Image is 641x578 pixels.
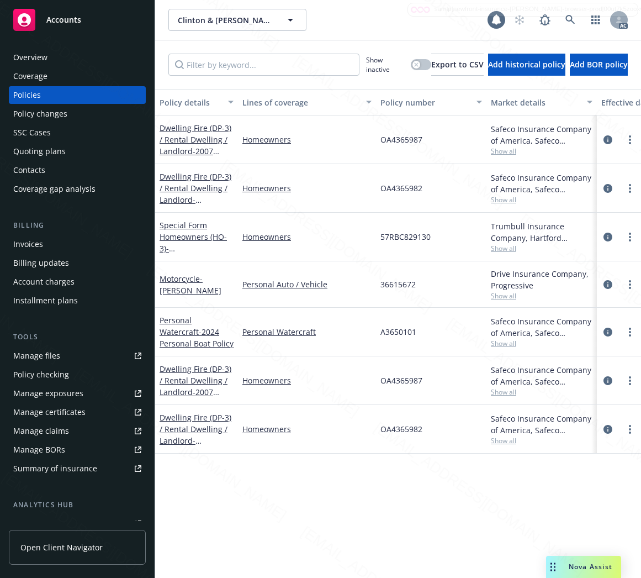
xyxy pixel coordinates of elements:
[491,97,580,108] div: Market details
[569,562,612,571] span: Nova Assist
[9,273,146,291] a: Account charges
[155,89,238,115] button: Policy details
[486,89,597,115] button: Market details
[9,254,146,272] a: Billing updates
[380,182,422,194] span: OA4365982
[623,182,637,195] a: more
[559,9,581,31] a: Search
[546,556,621,578] button: Nova Assist
[160,171,231,217] a: Dwelling Fire (DP-3) / Rental Dwelling / Landlord
[13,422,69,440] div: Manage claims
[9,460,146,477] a: Summary of insurance
[9,515,146,533] a: Loss summary generator
[9,180,146,198] a: Coverage gap analysis
[242,182,372,194] a: Homeowners
[9,161,146,179] a: Contacts
[491,364,592,387] div: Safeco Insurance Company of America, Safeco Insurance (Liberty Mutual)
[546,556,560,578] div: Drag to move
[9,86,146,104] a: Policies
[623,278,637,291] a: more
[601,423,614,436] a: circleInformation
[9,422,146,440] a: Manage claims
[13,161,45,179] div: Contacts
[160,387,229,432] span: - 2007 [PERSON_NAME][GEOGRAPHIC_DATA]-2212
[380,97,470,108] div: Policy number
[491,220,592,244] div: Trumbull Insurance Company, Hartford Insurance Group
[160,435,230,458] span: - [STREET_ADDRESS]
[431,59,484,70] span: Export to CSV
[623,325,637,339] a: more
[601,325,614,339] a: circleInformation
[168,9,306,31] button: Clinton & [PERSON_NAME]
[623,230,637,244] a: more
[9,292,146,309] a: Installment plans
[508,9,531,31] a: Start snowing
[491,436,592,445] span: Show all
[380,134,422,145] span: OA4365987
[488,59,565,70] span: Add historical policy
[601,278,614,291] a: circleInformation
[242,279,372,290] a: Personal Auto / Vehicle
[601,133,614,146] a: circleInformation
[491,413,592,436] div: Safeco Insurance Company of America, Safeco Insurance (Liberty Mutual)
[380,326,416,338] span: A3650101
[488,54,565,76] button: Add historical policy
[9,235,146,253] a: Invoices
[160,146,229,191] span: - 2007 [PERSON_NAME][GEOGRAPHIC_DATA]-2212
[13,124,51,141] div: SSC Cases
[585,9,607,31] a: Switch app
[9,385,146,402] span: Manage exposures
[491,195,592,204] span: Show all
[160,364,231,432] a: Dwelling Fire (DP-3) / Rental Dwelling / Landlord
[160,195,230,217] span: - [STREET_ADDRESS]
[13,366,69,383] div: Policy checking
[13,515,105,533] div: Loss summary generator
[160,97,221,108] div: Policy details
[9,347,146,365] a: Manage files
[9,49,146,66] a: Overview
[238,89,376,115] button: Lines of coverage
[601,230,614,244] a: circleInformation
[491,172,592,195] div: Safeco Insurance Company of America, Safeco Insurance
[20,542,103,553] span: Open Client Navigator
[623,133,637,146] a: more
[601,182,614,195] a: circleInformation
[242,326,372,338] a: Personal Watercraft
[9,366,146,383] a: Policy checking
[13,235,43,253] div: Invoices
[13,67,47,85] div: Coverage
[601,374,614,387] a: circleInformation
[491,268,592,291] div: Drive Insurance Company, Progressive
[9,4,146,35] a: Accounts
[46,15,81,24] span: Accounts
[570,54,628,76] button: Add BOR policy
[160,220,230,265] a: Special Form Homeowners (HO-3)
[380,231,431,243] span: 57RBC829130
[13,86,41,104] div: Policies
[9,441,146,459] a: Manage BORs
[160,412,231,458] a: Dwelling Fire (DP-3) / Rental Dwelling / Landlord
[13,143,66,160] div: Quoting plans
[13,460,97,477] div: Summary of insurance
[9,220,146,231] div: Billing
[13,49,47,66] div: Overview
[178,14,273,26] span: Clinton & [PERSON_NAME]
[13,292,78,309] div: Installment plans
[376,89,486,115] button: Policy number
[160,123,231,191] a: Dwelling Fire (DP-3) / Rental Dwelling / Landlord
[570,59,628,70] span: Add BOR policy
[491,123,592,146] div: Safeco Insurance Company of America, Safeco Insurance
[13,180,96,198] div: Coverage gap analysis
[242,97,359,108] div: Lines of coverage
[13,403,86,421] div: Manage certificates
[168,54,359,76] input: Filter by keyword...
[380,375,422,386] span: OA4365987
[491,244,592,253] span: Show all
[491,291,592,301] span: Show all
[491,146,592,156] span: Show all
[9,403,146,421] a: Manage certificates
[242,231,372,243] a: Homeowners
[491,316,592,339] div: Safeco Insurance Company of America, Safeco Insurance (Liberty Mutual)
[491,339,592,348] span: Show all
[160,315,234,349] a: Personal Watercraft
